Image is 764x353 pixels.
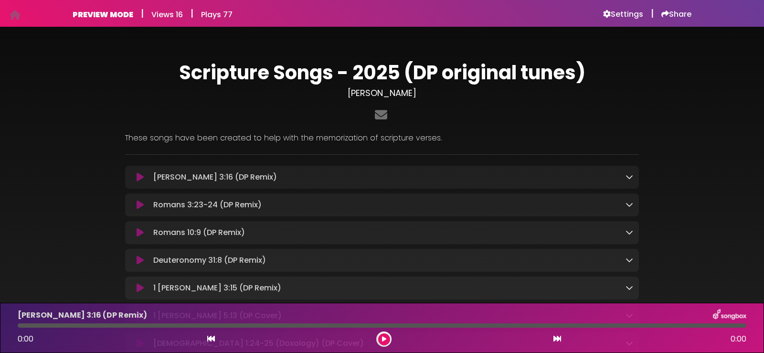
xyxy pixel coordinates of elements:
[731,333,746,345] span: 0:00
[18,310,147,321] p: [PERSON_NAME] 3:16 (DP Remix)
[151,10,183,19] h6: Views 16
[661,10,691,19] a: Share
[713,309,746,321] img: songbox-logo-white.png
[191,8,193,19] h5: |
[125,132,639,144] p: These songs have been created to help with the memorization of scripture verses.
[153,282,281,294] p: 1 [PERSON_NAME] 3:15 (DP Remix)
[18,333,33,344] span: 0:00
[153,199,262,211] p: Romans 3:23-24 (DP Remix)
[651,8,654,19] h5: |
[201,10,233,19] h6: Plays 77
[603,10,643,19] a: Settings
[153,171,277,183] p: [PERSON_NAME] 3:16 (DP Remix)
[141,8,144,19] h5: |
[73,10,133,19] h6: PREVIEW MODE
[125,61,639,84] h1: Scripture Songs - 2025 (DP original tunes)
[153,227,245,238] p: Romans 10:9 (DP Remix)
[153,255,266,266] p: Deuteronomy 31:8 (DP Remix)
[125,88,639,98] h3: [PERSON_NAME]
